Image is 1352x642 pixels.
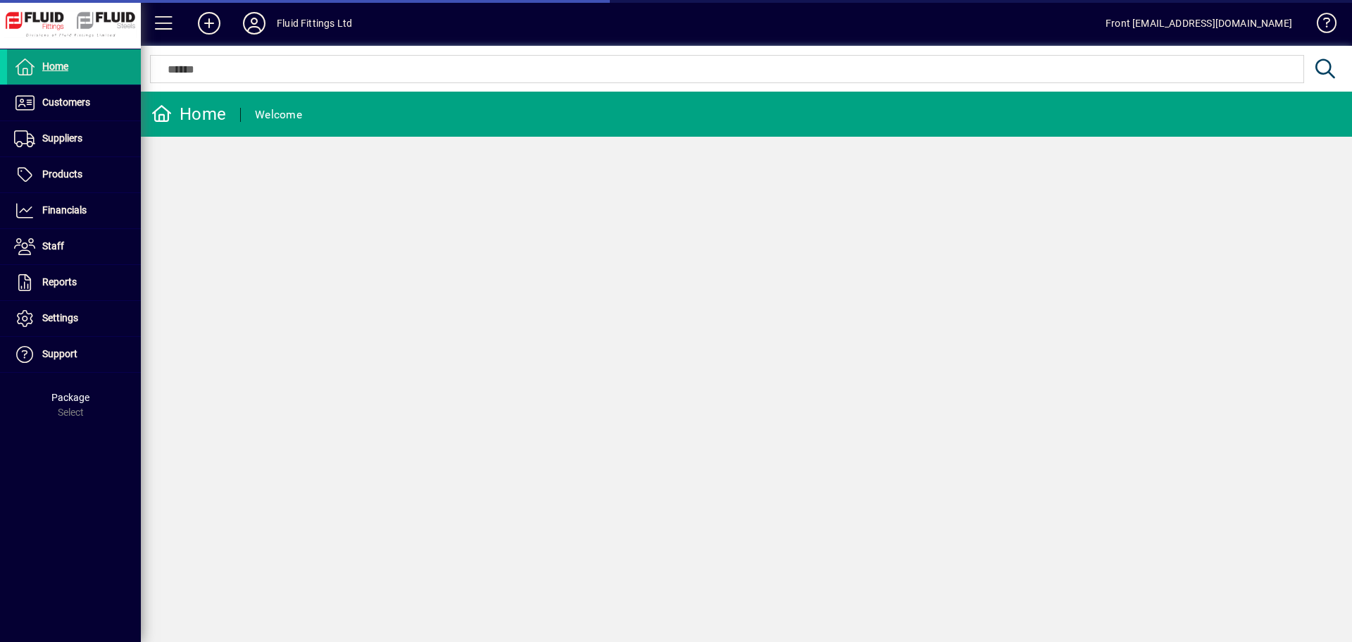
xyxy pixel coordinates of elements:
a: Knowledge Base [1306,3,1334,49]
a: Settings [7,301,141,336]
span: Customers [42,97,90,108]
span: Suppliers [42,132,82,144]
div: Fluid Fittings Ltd [277,12,352,35]
a: Staff [7,229,141,264]
button: Add [187,11,232,36]
span: Home [42,61,68,72]
span: Settings [42,312,78,323]
a: Customers [7,85,141,121]
span: Products [42,168,82,180]
span: Financials [42,204,87,216]
a: Products [7,157,141,192]
button: Profile [232,11,277,36]
span: Staff [42,240,64,252]
a: Reports [7,265,141,300]
a: Suppliers [7,121,141,156]
div: Welcome [255,104,302,126]
span: Reports [42,276,77,288]
span: Package [51,392,89,403]
a: Financials [7,193,141,228]
div: Front [EMAIL_ADDRESS][DOMAIN_NAME] [1106,12,1292,35]
span: Support [42,348,77,359]
div: Home [151,103,226,125]
a: Support [7,337,141,372]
